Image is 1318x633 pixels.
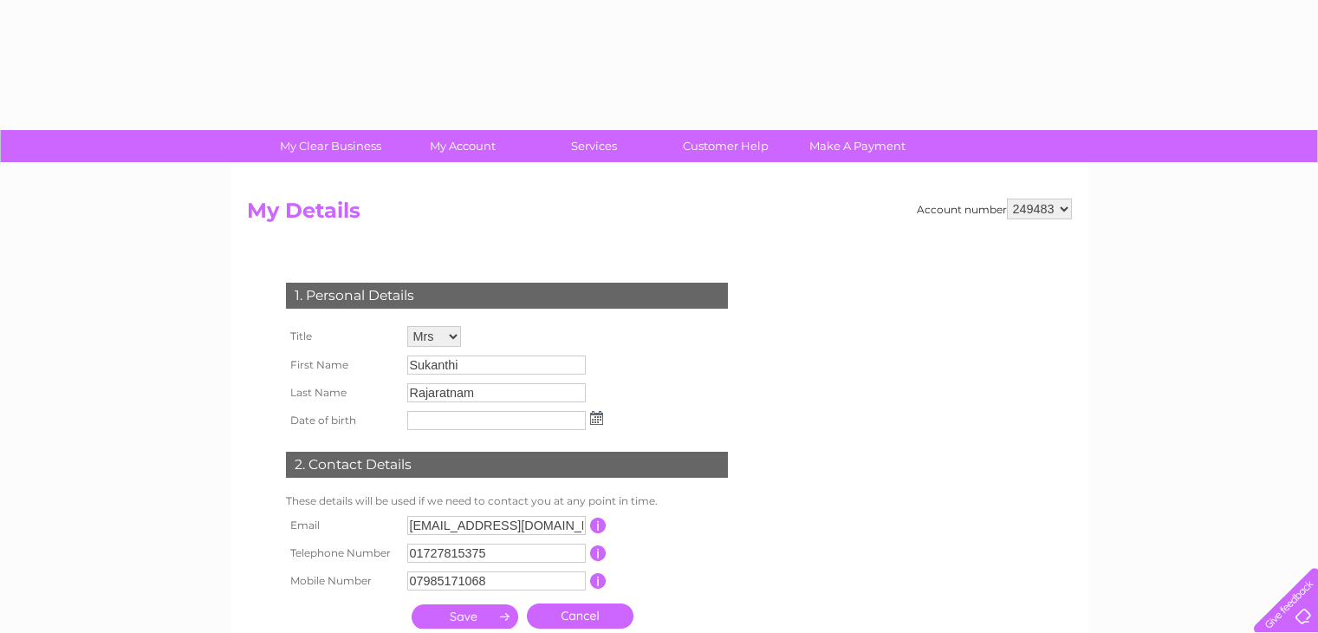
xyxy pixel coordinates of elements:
img: ... [590,411,603,425]
input: Information [590,518,607,533]
h2: My Details [247,199,1072,232]
th: Last Name [282,379,403,407]
th: First Name [282,351,403,379]
a: Services [523,130,665,162]
a: Cancel [527,604,633,629]
a: Make A Payment [786,130,929,162]
input: Information [590,573,607,589]
th: Email [282,512,403,539]
div: 2. Contact Details [286,452,728,478]
input: Submit [412,604,518,629]
th: Mobile Number [282,567,403,595]
th: Telephone Number [282,539,403,567]
th: Date of birth [282,407,403,434]
a: My Account [391,130,534,162]
input: Information [590,545,607,561]
a: My Clear Business [259,130,402,162]
a: Customer Help [654,130,797,162]
div: 1. Personal Details [286,283,728,309]
td: These details will be used if we need to contact you at any point in time. [282,491,732,512]
div: Account number [917,199,1072,219]
th: Title [282,322,403,351]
